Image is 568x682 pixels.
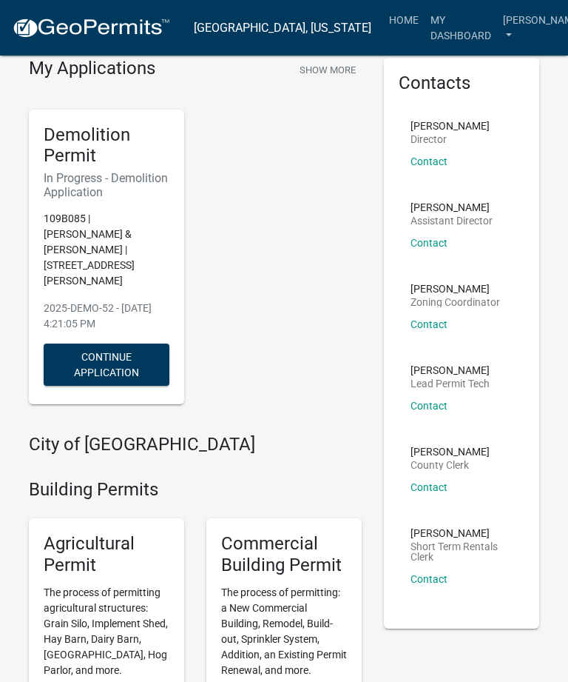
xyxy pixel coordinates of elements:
h5: Commercial Building Permit [221,533,347,576]
p: [PERSON_NAME] [410,121,490,131]
p: Short Term Rentals Clerk [410,541,513,562]
a: Contact [410,156,447,167]
p: 109B085 | [PERSON_NAME] & [PERSON_NAME] | [STREET_ADDRESS][PERSON_NAME] [44,211,169,289]
p: Director [410,134,490,144]
p: County Clerk [410,460,490,470]
h4: My Applications [29,58,155,80]
a: Contact [410,318,447,330]
a: Contact [410,237,447,249]
button: Show More [294,58,362,82]
button: Continue Application [44,344,169,386]
h5: Contacts [399,73,524,94]
a: [GEOGRAPHIC_DATA], [US_STATE] [194,16,371,41]
a: Contact [410,573,447,585]
p: Assistant Director [410,215,493,226]
a: Contact [410,400,447,412]
p: [PERSON_NAME] [410,202,493,213]
h5: Agricultural Permit [44,533,169,576]
h6: In Progress - Demolition Application [44,171,169,199]
h5: Demolition Permit [44,124,169,167]
p: [PERSON_NAME] [410,365,490,375]
a: My Dashboard [425,6,497,50]
p: [PERSON_NAME] [410,528,513,538]
h4: Building Permits [29,479,362,501]
p: The process of permitting agricultural structures: Grain Silo, Implement Shed, Hay Barn, Dairy Ba... [44,585,169,678]
h4: City of [GEOGRAPHIC_DATA] [29,434,362,455]
p: 2025-DEMO-52 - [DATE] 4:21:05 PM [44,301,169,332]
p: Zoning Coordinator [410,297,500,307]
p: [PERSON_NAME] [410,284,500,294]
a: Home [383,6,425,34]
p: The process of permitting: a New Commercial Building, Remodel, Build-out, Sprinkler System, Addit... [221,585,347,678]
p: Lead Permit Tech [410,378,490,389]
p: [PERSON_NAME] [410,447,490,457]
a: Contact [410,481,447,493]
